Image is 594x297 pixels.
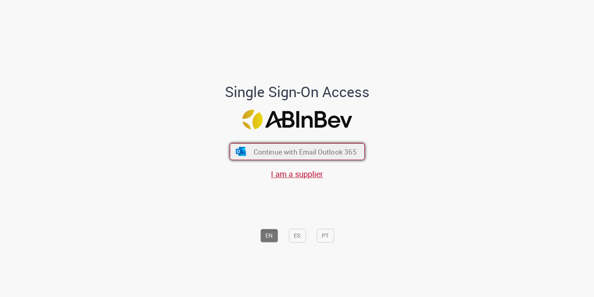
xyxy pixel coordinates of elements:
button: EN [260,229,278,242]
h1: Single Sign-On Access [186,84,408,100]
button: ES [289,229,306,242]
span: Continue with Email Outlook 365 [253,147,356,156]
a: I am a supplier [271,169,323,179]
img: Logo ABInBev [242,110,352,129]
button: PT [317,229,334,242]
button: ícone Azure/Microsoft 360 Continue with Email Outlook 365 [230,143,365,160]
img: ícone Azure/Microsoft 360 [235,147,246,156]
